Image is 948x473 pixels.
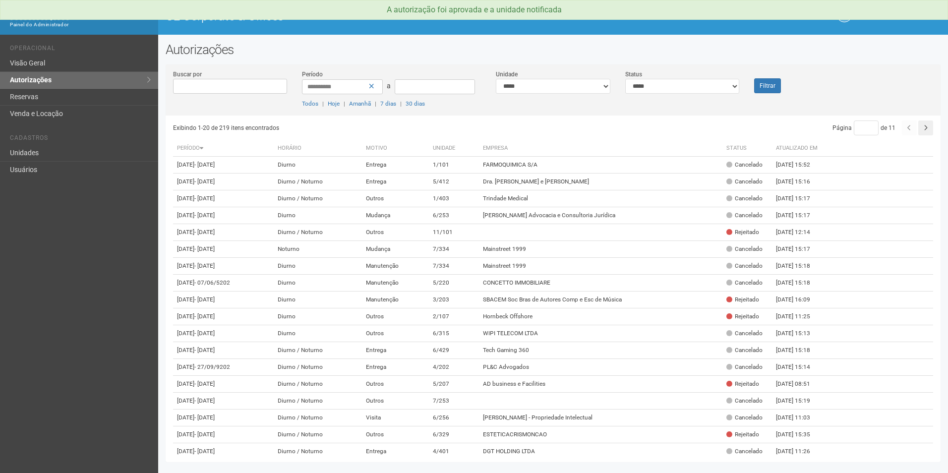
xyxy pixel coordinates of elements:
td: [DATE] 15:18 [772,275,827,292]
td: Diurno / Noturno [274,443,361,460]
td: Trindade Medical [479,190,722,207]
li: Cadastros [10,134,151,145]
td: Diurno [274,292,361,308]
span: - [DATE] [194,229,215,236]
td: 6/315 [429,325,479,342]
td: [DATE] 16:09 [772,292,827,308]
span: - [DATE] [194,380,215,387]
td: 6/329 [429,426,479,443]
span: - [DATE] [194,178,215,185]
td: 4/401 [429,443,479,460]
td: [DATE] [173,410,274,426]
td: [DATE] 15:16 [772,174,827,190]
td: [DATE] 15:52 [772,157,827,174]
div: Cancelado [726,211,763,220]
td: [DATE] 15:14 [772,359,827,376]
td: 7/334 [429,258,479,275]
td: [DATE] 11:26 [772,443,827,460]
td: [DATE] [173,342,274,359]
td: [DATE] [173,376,274,393]
td: Mainstreet 1999 [479,241,722,258]
td: Mainstreet 1999 [479,258,722,275]
td: 5/220 [429,275,479,292]
td: Outros [362,426,429,443]
div: Rejeitado [726,296,759,304]
div: Cancelado [726,346,763,355]
td: [DATE] 15:17 [772,207,827,224]
div: Painel do Administrador [10,20,151,29]
td: Outros [362,325,429,342]
td: Diurno / Noturno [274,174,361,190]
div: Cancelado [726,245,763,253]
td: [DATE] 15:18 [772,258,827,275]
td: 11/101 [429,224,479,241]
div: Cancelado [726,262,763,270]
td: Outros [362,376,429,393]
span: - [DATE] [194,296,215,303]
td: [DATE] [173,426,274,443]
li: Operacional [10,45,151,55]
td: Tech Gaming 360 [479,342,722,359]
td: Outros [362,308,429,325]
td: Diurno / Noturno [274,410,361,426]
div: Exibindo 1-20 de 219 itens encontrados [173,120,553,135]
span: - [DATE] [194,161,215,168]
span: - [DATE] [194,414,215,421]
h1: O2 Corporate & Offices [166,10,546,23]
td: [DATE] 15:35 [772,426,827,443]
td: Entrega [362,443,429,460]
td: SBACEM Soc Bras de Autores Comp e Esc de Música [479,292,722,308]
span: - 27/09/9202 [194,363,230,370]
td: Diurno [274,308,361,325]
td: [DATE] [173,258,274,275]
div: Rejeitado [726,228,759,236]
a: Hoje [328,100,340,107]
td: Noturno [274,241,361,258]
span: - [DATE] [194,397,215,404]
td: ESTETICACRISMONCAO [479,426,722,443]
td: Diurno / Noturno [274,190,361,207]
td: [PERSON_NAME] Advocacia e Consultoria Jurídica [479,207,722,224]
td: 1/403 [429,190,479,207]
span: | [375,100,376,107]
td: AD business e Facilities [479,376,722,393]
div: Cancelado [726,397,763,405]
span: Página de 11 [832,124,895,131]
div: Cancelado [726,363,763,371]
label: Unidade [496,70,518,79]
td: [DATE] 08:51 [772,376,827,393]
td: 4/202 [429,359,479,376]
td: Diurno / Noturno [274,426,361,443]
td: Diurno [274,258,361,275]
div: Cancelado [726,414,763,422]
td: CONCETTO IMMOBILIARE [479,275,722,292]
div: Cancelado [726,161,763,169]
td: [DATE] [173,325,274,342]
td: Manutenção [362,292,429,308]
a: Todos [302,100,318,107]
span: a [387,82,391,90]
span: - [DATE] [194,330,215,337]
td: DGT HOLDING LTDA [479,443,722,460]
td: [DATE] [173,292,274,308]
td: [DATE] [173,157,274,174]
td: 6/429 [429,342,479,359]
td: Manutenção [362,275,429,292]
td: [PERSON_NAME] - Propriedade Intelectual [479,410,722,426]
td: [DATE] [173,275,274,292]
span: - [DATE] [194,212,215,219]
td: 5/412 [429,174,479,190]
span: - [DATE] [194,448,215,455]
td: Entrega [362,157,429,174]
td: Manutenção [362,258,429,275]
td: 2/107 [429,308,479,325]
td: Outros [362,190,429,207]
td: [DATE] [173,224,274,241]
td: Diurno [274,325,361,342]
td: Entrega [362,174,429,190]
td: FARMOQUIMICA S/A [479,157,722,174]
td: Entrega [362,342,429,359]
td: [DATE] 15:13 [772,325,827,342]
th: Unidade [429,140,479,157]
td: Diurno [274,157,361,174]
